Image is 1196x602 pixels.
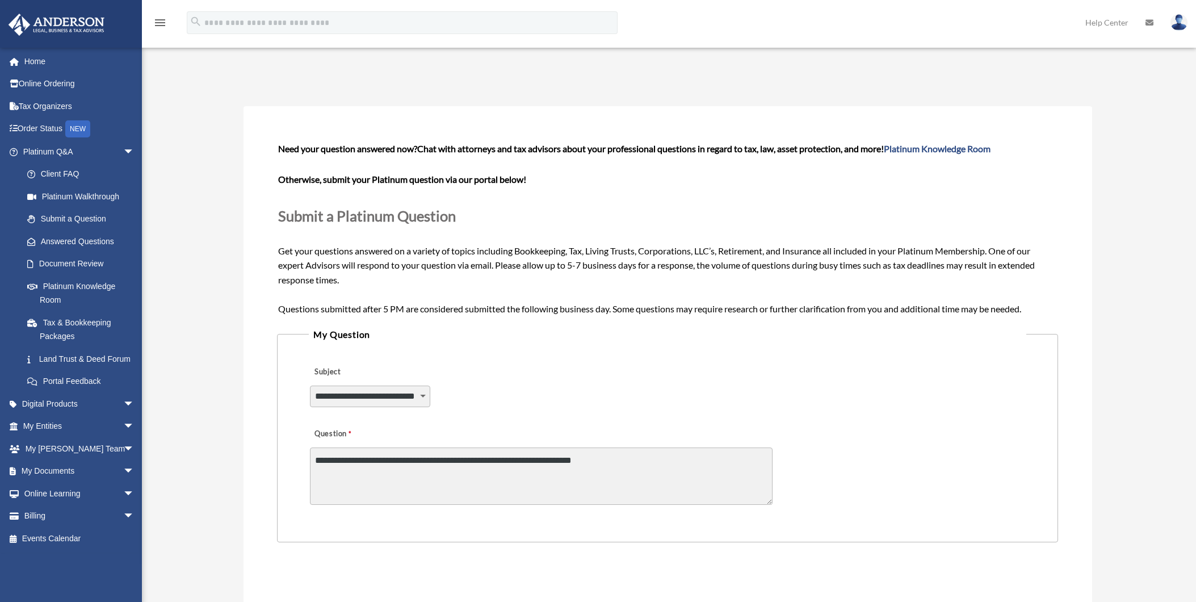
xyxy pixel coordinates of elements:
span: arrow_drop_down [123,437,146,461]
span: arrow_drop_down [123,505,146,528]
legend: My Question [309,327,1026,342]
a: Online Ordering [8,73,152,95]
a: Digital Productsarrow_drop_down [8,392,152,415]
div: NEW [65,120,90,137]
span: Chat with attorneys and tax advisors about your professional questions in regard to tax, law, ass... [417,143,991,154]
label: Question [310,427,398,442]
img: User Pic [1170,14,1187,31]
span: arrow_drop_down [123,460,146,483]
span: Get your questions answered on a variety of topics including Bookkeeping, Tax, Living Trusts, Cor... [278,143,1056,314]
span: arrow_drop_down [123,140,146,164]
a: Events Calendar [8,527,152,550]
a: Tax & Bookkeeping Packages [16,311,152,348]
span: arrow_drop_down [123,392,146,416]
i: search [190,15,202,28]
span: arrow_drop_down [123,482,146,505]
label: Subject [310,365,418,381]
a: Platinum Knowledge Room [16,275,152,311]
span: Need your question answered now? [278,143,417,154]
a: Platinum Knowledge Room [884,143,991,154]
a: Platinum Q&Aarrow_drop_down [8,140,152,163]
a: My Entitiesarrow_drop_down [8,415,152,438]
a: Client FAQ [16,163,152,186]
span: Submit a Platinum Question [278,207,456,224]
b: Otherwise, submit your Platinum question via our portal below! [278,174,526,185]
a: Portal Feedback [16,370,152,393]
img: Anderson Advisors Platinum Portal [5,14,108,36]
a: Submit a Question [16,208,146,231]
a: Home [8,50,152,73]
span: arrow_drop_down [123,415,146,438]
a: Billingarrow_drop_down [8,505,152,528]
a: Platinum Walkthrough [16,185,152,208]
a: Land Trust & Deed Forum [16,348,152,370]
a: My Documentsarrow_drop_down [8,460,152,483]
i: menu [153,16,167,30]
a: Answered Questions [16,230,152,253]
a: Online Learningarrow_drop_down [8,482,152,505]
a: menu [153,20,167,30]
a: Tax Organizers [8,95,152,118]
a: Document Review [16,253,152,275]
a: My [PERSON_NAME] Teamarrow_drop_down [8,437,152,460]
a: Order StatusNEW [8,118,152,141]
